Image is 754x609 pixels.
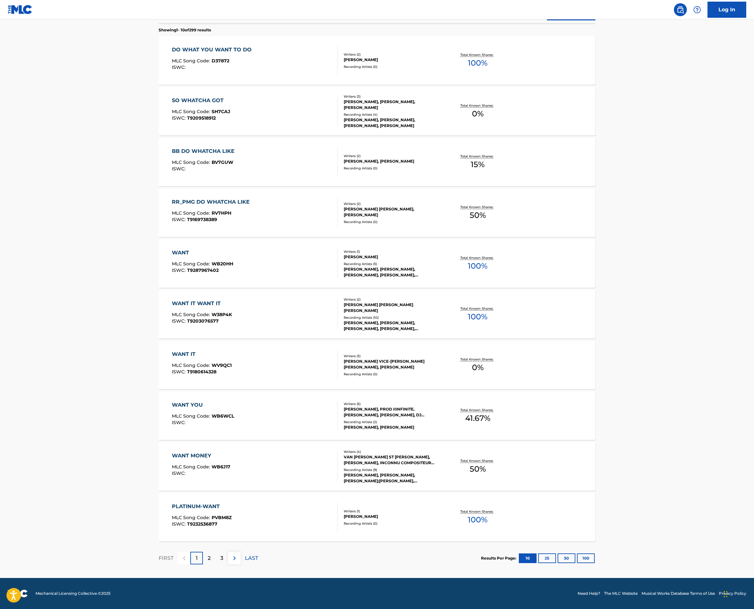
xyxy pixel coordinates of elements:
[344,64,441,69] div: Recording Artists ( 0 )
[460,306,495,311] p: Total Known Shares:
[344,52,441,57] div: Writers ( 2 )
[172,159,212,165] span: MLC Song Code :
[196,554,198,562] p: 1
[344,406,441,418] div: [PERSON_NAME], PROD IIINFINITE, [PERSON_NAME], [PERSON_NAME], DJ SHOWOUTT
[558,553,575,563] button: 50
[642,591,715,596] a: Musical Works Database Terms of Use
[36,591,110,596] span: Mechanical Licensing Collective © 2025
[159,27,211,33] p: Showing 1 - 10 of 299 results
[724,584,728,604] div: Drag
[212,159,233,165] span: BV7GUW
[460,458,495,463] p: Total Known Shares:
[187,267,219,273] span: T9287967402
[344,420,441,424] div: Recording Artists ( 2 )
[172,362,212,368] span: MLC Song Code :
[344,320,441,332] div: [PERSON_NAME], [PERSON_NAME], [PERSON_NAME], [PERSON_NAME], [PERSON_NAME]
[519,553,537,563] button: 10
[172,464,212,470] span: MLC Song Code :
[172,115,187,121] span: ISWC :
[460,408,495,412] p: Total Known Shares:
[172,413,212,419] span: MLC Song Code :
[468,57,487,69] span: 100 %
[344,57,441,63] div: [PERSON_NAME]
[470,209,486,221] span: 50 %
[481,555,518,561] p: Results Per Page:
[172,109,212,114] span: MLC Song Code :
[693,6,701,14] img: help
[344,94,441,99] div: Writers ( 3 )
[344,315,441,320] div: Recording Artists ( 10 )
[471,159,485,170] span: 15 %
[220,554,223,562] p: 3
[231,554,238,562] img: right
[172,503,232,510] div: PLATINUM-WANT
[212,413,234,419] span: WB6WCL
[172,470,187,476] span: ISWC :
[604,591,638,596] a: The MLC Website
[460,52,495,57] p: Total Known Shares:
[159,87,595,135] a: SO WHATCHA GOTMLC Song Code:SH7CAJISWC:T9209518912Writers (3)[PERSON_NAME], [PERSON_NAME], [PERSO...
[8,590,28,597] img: logo
[187,318,219,324] span: T9203076577
[344,372,441,377] div: Recording Artists ( 0 )
[719,591,746,596] a: Privacy Policy
[159,290,595,338] a: WANT IT WANT ITMLC Song Code:W38P4KISWC:T9203076577Writers (2)[PERSON_NAME] [PERSON_NAME] [PERSON...
[468,514,487,526] span: 100 %
[172,166,187,172] span: ISWC :
[212,312,232,317] span: W38P4K
[578,591,600,596] a: Need Help?
[159,391,595,440] a: WANT YOUMLC Song Code:WB6WCLISWC:Writers (5)[PERSON_NAME], PROD IIINFINITE, [PERSON_NAME], [PERSO...
[344,358,441,370] div: [PERSON_NAME] VICE-[PERSON_NAME] [PERSON_NAME], [PERSON_NAME]
[172,312,212,317] span: MLC Song Code :
[344,166,441,171] div: Recording Artists ( 0 )
[172,46,255,54] div: DO WHAT YOU WANT TO DO
[470,463,486,475] span: 50 %
[460,103,495,108] p: Total Known Shares:
[8,5,33,14] img: MLC Logo
[472,362,484,373] span: 0 %
[344,467,441,472] div: Recording Artists ( 9 )
[344,297,441,302] div: Writers ( 2 )
[344,472,441,484] div: [PERSON_NAME], [PERSON_NAME], [PERSON_NAME];[PERSON_NAME], [PERSON_NAME], [PERSON_NAME]
[212,261,233,267] span: WB20HH
[159,554,173,562] p: FIRST
[159,36,595,85] a: DO WHAT YOU WANT TO DOMLC Song Code:D37872ISWC:Writers (2)[PERSON_NAME]Recording Artists (0)Total...
[172,369,187,375] span: ISWC :
[172,521,187,527] span: ISWC :
[344,424,441,430] div: [PERSON_NAME], [PERSON_NAME]
[460,205,495,209] p: Total Known Shares:
[344,154,441,158] div: Writers ( 2 )
[212,210,231,216] span: RV7HPH
[344,401,441,406] div: Writers ( 5 )
[212,515,232,520] span: PVBM8Z
[172,97,230,104] div: SO WHATCHA GOT
[159,188,595,237] a: RR_PMG DO WHATCHA LIKEMLC Song Code:RV7HPHISWC:T9169738389Writers (2)[PERSON_NAME] [PERSON_NAME],...
[691,3,704,16] div: Help
[159,493,595,541] a: PLATINUM-WANTMLC Song Code:PVBM8ZISWC:T9232536877Writers (1)[PERSON_NAME]Recording Artists (0)Tot...
[468,311,487,323] span: 100 %
[159,239,595,288] a: WANTMLC Song Code:WB20HHISWC:T9287967402Writers (1)[PERSON_NAME]Recording Artists (5)[PERSON_NAME...
[172,267,187,273] span: ISWC :
[344,449,441,454] div: Writers ( 4 )
[187,217,217,222] span: T9169738389
[344,254,441,260] div: [PERSON_NAME]
[344,219,441,224] div: Recording Artists ( 0 )
[172,198,253,206] div: RR_PMG DO WHATCHA LIKE
[468,260,487,272] span: 100 %
[187,115,216,121] span: T9209518912
[674,3,687,16] a: Public Search
[172,261,212,267] span: MLC Song Code :
[344,117,441,129] div: [PERSON_NAME], [PERSON_NAME], [PERSON_NAME], [PERSON_NAME]
[460,357,495,362] p: Total Known Shares:
[172,300,232,307] div: WANT IT WANT IT
[344,201,441,206] div: Writers ( 2 )
[344,454,441,466] div: VAN [PERSON_NAME] ST [PERSON_NAME], [PERSON_NAME], INCONNU COMPOSITEUR AUTEUR, UNKNOWN WRITER
[344,206,441,218] div: [PERSON_NAME] [PERSON_NAME], [PERSON_NAME]
[344,302,441,314] div: [PERSON_NAME] [PERSON_NAME] [PERSON_NAME]
[577,553,595,563] button: 100
[159,138,595,186] a: BB DO WHATCHA LIKEMLC Song Code:BV7GUWISWC:Writers (2)[PERSON_NAME], [PERSON_NAME]Recording Artis...
[212,109,230,114] span: SH7CAJ
[722,578,754,609] iframe: Chat Widget
[172,318,187,324] span: ISWC :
